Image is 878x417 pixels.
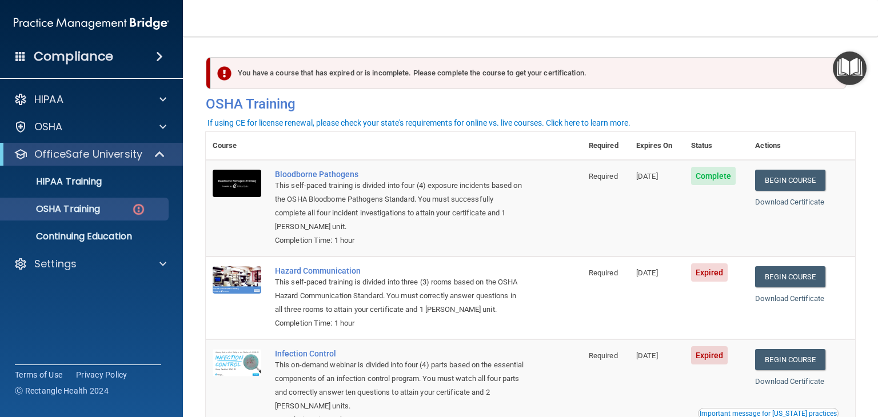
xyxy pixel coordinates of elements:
[7,176,102,187] p: HIPAA Training
[755,170,825,191] a: Begin Course
[14,93,166,106] a: HIPAA
[15,385,109,396] span: Ⓒ Rectangle Health 2024
[275,179,525,234] div: This self-paced training is divided into four (4) exposure incidents based on the OSHA Bloodborne...
[275,316,525,330] div: Completion Time: 1 hour
[691,167,736,185] span: Complete
[589,268,618,277] span: Required
[691,346,728,364] span: Expired
[755,349,825,370] a: Begin Course
[755,294,824,303] a: Download Certificate
[275,170,525,179] a: Bloodborne Pathogens
[821,338,864,382] iframe: Drift Widget Chat Controller
[275,266,525,275] a: Hazard Communication
[34,93,63,106] p: HIPAA
[14,12,169,35] img: PMB logo
[7,231,163,242] p: Continuing Education
[629,132,684,160] th: Expires On
[755,198,824,206] a: Download Certificate
[684,132,749,160] th: Status
[210,57,847,89] div: You have a course that has expired or is incomplete. Please complete the course to get your certi...
[34,147,142,161] p: OfficeSafe University
[748,132,855,160] th: Actions
[589,172,618,181] span: Required
[14,257,166,271] a: Settings
[636,351,658,360] span: [DATE]
[34,49,113,65] h4: Compliance
[206,96,855,112] h4: OSHA Training
[755,266,825,287] a: Begin Course
[755,377,824,386] a: Download Certificate
[207,119,630,127] div: If using CE for license renewal, please check your state's requirements for online vs. live cours...
[14,120,166,134] a: OSHA
[217,66,232,81] img: exclamation-circle-solid-danger.72ef9ffc.png
[691,263,728,282] span: Expired
[582,132,629,160] th: Required
[14,147,166,161] a: OfficeSafe University
[34,120,63,134] p: OSHA
[206,132,268,160] th: Course
[275,234,525,247] div: Completion Time: 1 hour
[275,275,525,316] div: This self-paced training is divided into three (3) rooms based on the OSHA Hazard Communication S...
[700,410,837,417] div: Important message for [US_STATE] practices
[275,358,525,413] div: This on-demand webinar is divided into four (4) parts based on the essential components of an inf...
[76,369,127,380] a: Privacy Policy
[206,117,632,129] button: If using CE for license renewal, please check your state's requirements for online vs. live cours...
[15,369,62,380] a: Terms of Use
[275,349,525,358] a: Infection Control
[7,203,100,215] p: OSHA Training
[636,268,658,277] span: [DATE]
[636,172,658,181] span: [DATE]
[34,257,77,271] p: Settings
[833,51,867,85] button: Open Resource Center
[589,351,618,360] span: Required
[131,202,146,216] img: danger-circle.6113f641.png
